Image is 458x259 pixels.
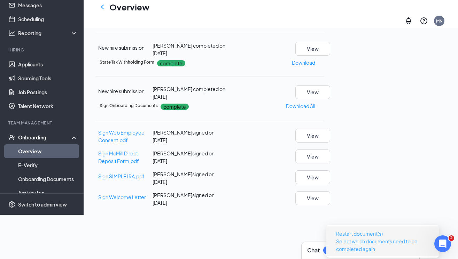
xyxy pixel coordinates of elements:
[436,18,443,24] div: MN
[153,191,229,207] div: [PERSON_NAME] signed on [DATE]
[18,12,78,26] a: Scheduling
[292,57,316,68] button: Download
[434,235,451,252] iframe: Intercom live chat
[295,85,330,99] button: View
[153,170,229,186] div: [PERSON_NAME] signed on [DATE]
[336,237,429,253] p: Select which documents need to be completed again
[295,170,330,184] button: View
[98,88,145,94] span: New hire submission
[295,42,330,56] button: View
[18,172,78,186] a: Onboarding Documents
[8,120,76,126] div: Team Management
[404,17,413,25] svg: Notifications
[292,59,315,66] p: Download
[18,134,72,141] div: Onboarding
[295,191,330,205] button: View
[18,85,78,99] a: Job Postings
[98,150,139,164] a: Sign McMill Direct Deposit Form.pdf
[100,59,154,65] h5: State Tax Withholding Form
[18,30,78,37] div: Reporting
[449,235,454,241] span: 2
[18,71,78,85] a: Sourcing Tools
[307,246,320,254] h3: Chat
[286,100,316,112] button: Download All
[153,129,229,144] div: [PERSON_NAME] signed on [DATE]
[331,228,435,254] button: Restart document(s)Select which documents need to be completed again
[109,1,149,13] h1: Overview
[100,103,158,109] h5: Sign Onboarding Documents
[161,104,189,110] p: complete
[98,194,146,200] a: Sign Welcome Letter
[295,149,330,163] button: View
[18,57,78,71] a: Applicants
[8,134,15,141] svg: UserCheck
[18,144,78,158] a: Overview
[295,129,330,143] button: View
[153,42,225,56] span: [PERSON_NAME] completed on [DATE]
[336,230,383,237] span: Restart document(s)
[18,201,67,208] div: Switch to admin view
[8,201,15,208] svg: Settings
[98,129,145,143] a: Sign Web Employee Consent.pdf
[153,149,229,165] div: [PERSON_NAME] signed on [DATE]
[8,30,15,37] svg: Analysis
[98,3,107,11] svg: ChevronLeft
[420,17,428,25] svg: QuestionInfo
[18,186,78,200] a: Activity log
[18,99,78,113] a: Talent Network
[8,47,76,53] div: Hiring
[286,102,315,110] p: Download All
[18,158,78,172] a: E-Verify
[98,44,145,51] span: New hire submission
[98,173,145,179] a: Sign SIMPLE IRA.pdf
[157,60,185,66] p: complete
[153,86,225,100] span: [PERSON_NAME] completed on [DATE]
